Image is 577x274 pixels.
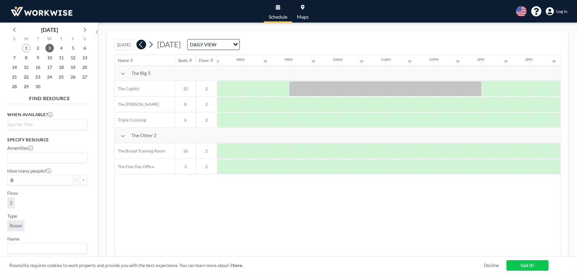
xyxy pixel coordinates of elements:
[429,57,438,62] div: 12PM
[34,63,42,72] span: Tuesday, September 16, 2025
[45,44,54,52] span: Wednesday, September 3, 2025
[312,59,315,63] div: 30
[285,57,292,62] div: 9AM
[506,260,548,271] a: Got it!
[34,73,42,81] span: Tuesday, September 23, 2025
[556,9,567,14] span: Log in
[34,82,42,91] span: Tuesday, September 30, 2025
[218,41,230,48] input: Search for option
[7,190,18,196] label: Floor
[69,73,77,81] span: Friday, September 26, 2025
[188,39,240,50] div: Search for option
[178,58,188,63] div: Seats
[8,120,87,129] div: Search for option
[114,39,133,50] button: [DATE]
[175,102,196,107] span: 8
[81,54,89,62] span: Saturday, September 13, 2025
[297,14,309,19] span: Maps
[7,213,17,219] label: Type
[115,148,165,154] span: The Broad Training Room
[73,175,80,185] button: -
[215,59,219,63] div: 30
[10,73,19,81] span: Sunday, September 21, 2025
[10,63,19,72] span: Sunday, September 14, 2025
[264,59,267,63] div: 30
[79,35,90,43] div: S
[7,168,51,174] label: How many people?
[45,54,54,62] span: Wednesday, September 10, 2025
[57,63,66,72] span: Thursday, September 18, 2025
[484,263,499,268] a: Decline
[81,63,89,72] span: Saturday, September 20, 2025
[477,57,484,62] div: 1PM
[32,35,44,43] div: T
[22,73,30,81] span: Monday, September 22, 2025
[196,86,217,91] span: 2
[8,154,84,162] input: Search for option
[22,82,30,91] span: Monday, September 29, 2025
[157,40,181,49] span: [DATE]
[546,7,567,16] a: Log in
[67,35,79,43] div: F
[115,102,159,107] span: The [PERSON_NAME]
[8,243,87,254] div: Search for option
[131,70,150,76] span: The Big 3
[8,121,84,128] input: Search for option
[199,58,209,63] div: Floor
[8,152,87,163] div: Search for option
[55,35,67,43] div: T
[525,57,533,62] div: 2PM
[360,59,363,63] div: 30
[504,59,508,63] div: 30
[10,200,12,206] span: 2
[22,63,30,72] span: Monday, September 15, 2025
[81,44,89,52] span: Saturday, September 6, 2025
[80,175,87,185] button: +
[552,59,556,63] div: 30
[175,86,196,91] span: 10
[57,44,66,52] span: Thursday, September 4, 2025
[269,14,287,19] span: Schedule
[115,164,154,169] span: The Flex Day Office
[8,245,84,252] input: Search for option
[196,117,217,123] span: 2
[115,117,146,123] span: Triple Crossing
[115,86,139,91] span: The Capitol
[175,148,196,154] span: 16
[34,54,42,62] span: Tuesday, September 9, 2025
[9,263,484,268] span: Roomzilla requires cookies to work properly and provide you with the best experience. You can lea...
[34,44,42,52] span: Tuesday, September 2, 2025
[233,263,243,268] a: here.
[175,164,196,169] span: 3
[57,54,66,62] span: Thursday, September 11, 2025
[69,54,77,62] span: Friday, September 12, 2025
[44,35,56,43] div: W
[7,236,20,242] label: Name
[381,57,391,62] div: 11AM
[45,63,54,72] span: Wednesday, September 17, 2025
[22,54,30,62] span: Monday, September 8, 2025
[175,117,196,123] span: 6
[7,93,92,101] h4: FIND RESOURCE
[41,26,58,34] div: [DATE]
[196,148,217,154] span: 2
[69,63,77,72] span: Friday, September 19, 2025
[7,137,87,143] h3: Specify resource
[81,73,89,81] span: Saturday, September 27, 2025
[408,59,411,63] div: 30
[22,44,30,52] span: Monday, September 1, 2025
[10,54,19,62] span: Sunday, September 7, 2025
[10,5,74,17] img: organization-logo
[456,59,459,63] div: 30
[7,145,33,151] label: Amenities
[45,73,54,81] span: Wednesday, September 24, 2025
[333,57,343,62] div: 10AM
[57,73,66,81] span: Thursday, September 25, 2025
[20,35,32,43] div: M
[131,132,156,138] span: The Other 2
[10,82,19,91] span: Sunday, September 28, 2025
[9,35,20,43] div: S
[237,57,244,62] div: 8AM
[196,164,217,169] span: 2
[189,41,218,48] span: DAILY VIEW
